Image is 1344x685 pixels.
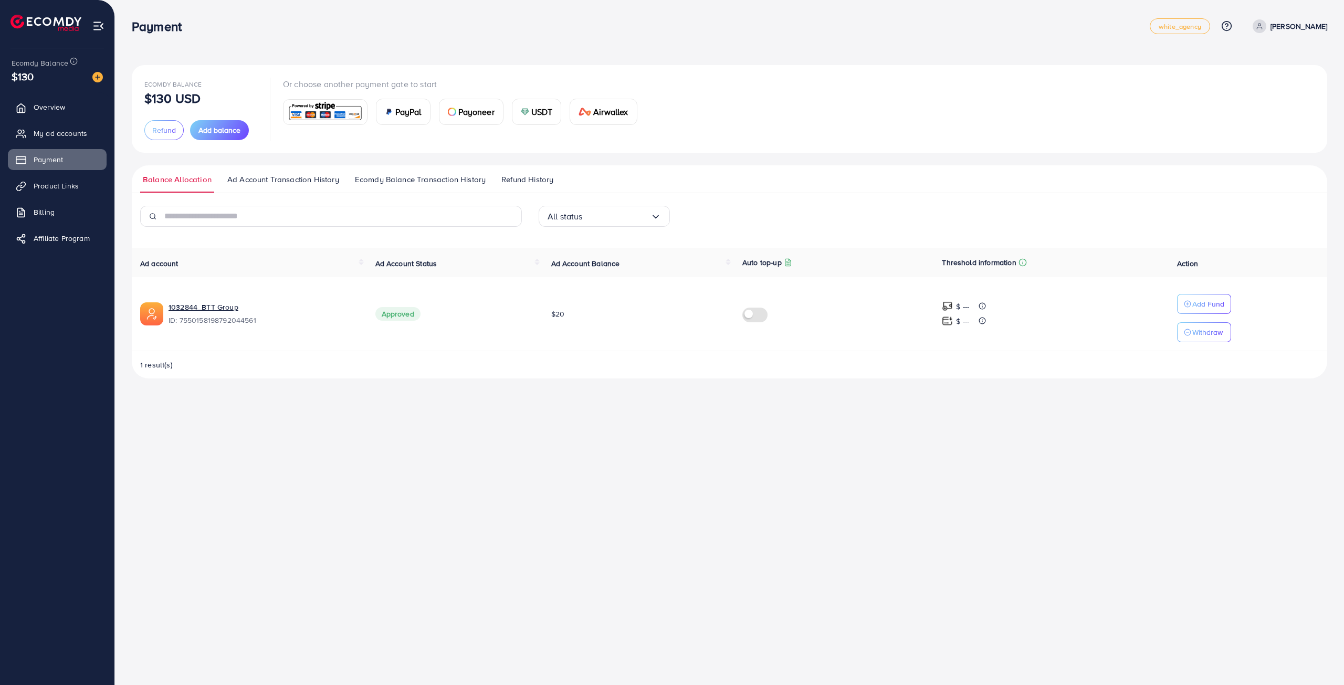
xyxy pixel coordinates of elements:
[376,99,430,125] a: cardPayPal
[570,99,637,125] a: cardAirwallex
[8,228,107,249] a: Affiliate Program
[283,99,367,125] a: card
[169,302,359,312] a: 1032844_BTT Group
[742,256,782,269] p: Auto top-up
[12,58,68,68] span: Ecomdy Balance
[1177,258,1198,269] span: Action
[1159,23,1201,30] span: white_agency
[10,15,81,31] img: logo
[355,174,486,185] span: Ecomdy Balance Transaction History
[583,208,650,225] input: Search for option
[1192,298,1224,310] p: Add Fund
[34,154,63,165] span: Payment
[375,258,437,269] span: Ad Account Status
[1177,294,1231,314] button: Add Fund
[34,181,79,191] span: Product Links
[143,174,212,185] span: Balance Allocation
[1248,19,1327,33] a: [PERSON_NAME]
[12,69,34,84] span: $130
[8,123,107,144] a: My ad accounts
[8,97,107,118] a: Overview
[144,92,201,104] p: $130 USD
[92,72,103,82] img: image
[169,315,359,325] span: ID: 7550158198792044561
[34,207,55,217] span: Billing
[287,101,364,123] img: card
[548,208,583,225] span: All status
[1192,326,1223,339] p: Withdraw
[144,80,202,89] span: Ecomdy Balance
[152,125,176,135] span: Refund
[140,302,163,325] img: ic-ads-acc.e4c84228.svg
[375,307,421,321] span: Approved
[521,108,529,116] img: card
[8,175,107,196] a: Product Links
[144,120,184,140] button: Refund
[385,108,393,116] img: card
[956,315,969,328] p: $ ---
[283,78,646,90] p: Or choose another payment gate to start
[942,301,953,312] img: top-up amount
[169,302,359,326] div: <span class='underline'>1032844_BTT Group</span></br>7550158198792044561
[439,99,503,125] a: cardPayoneer
[593,106,628,118] span: Airwallex
[942,256,1016,269] p: Threshold information
[190,120,249,140] button: Add balance
[942,315,953,326] img: top-up amount
[92,20,104,32] img: menu
[551,309,564,319] span: $20
[458,106,495,118] span: Payoneer
[579,108,591,116] img: card
[8,202,107,223] a: Billing
[1150,18,1210,34] a: white_agency
[1299,638,1336,677] iframe: Chat
[140,360,173,370] span: 1 result(s)
[198,125,240,135] span: Add balance
[395,106,422,118] span: PayPal
[539,206,670,227] div: Search for option
[34,233,90,244] span: Affiliate Program
[1177,322,1231,342] button: Withdraw
[531,106,553,118] span: USDT
[34,102,65,112] span: Overview
[956,300,969,313] p: $ ---
[8,149,107,170] a: Payment
[501,174,553,185] span: Refund History
[448,108,456,116] img: card
[551,258,620,269] span: Ad Account Balance
[132,19,190,34] h3: Payment
[227,174,339,185] span: Ad Account Transaction History
[1270,20,1327,33] p: [PERSON_NAME]
[512,99,562,125] a: cardUSDT
[34,128,87,139] span: My ad accounts
[140,258,178,269] span: Ad account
